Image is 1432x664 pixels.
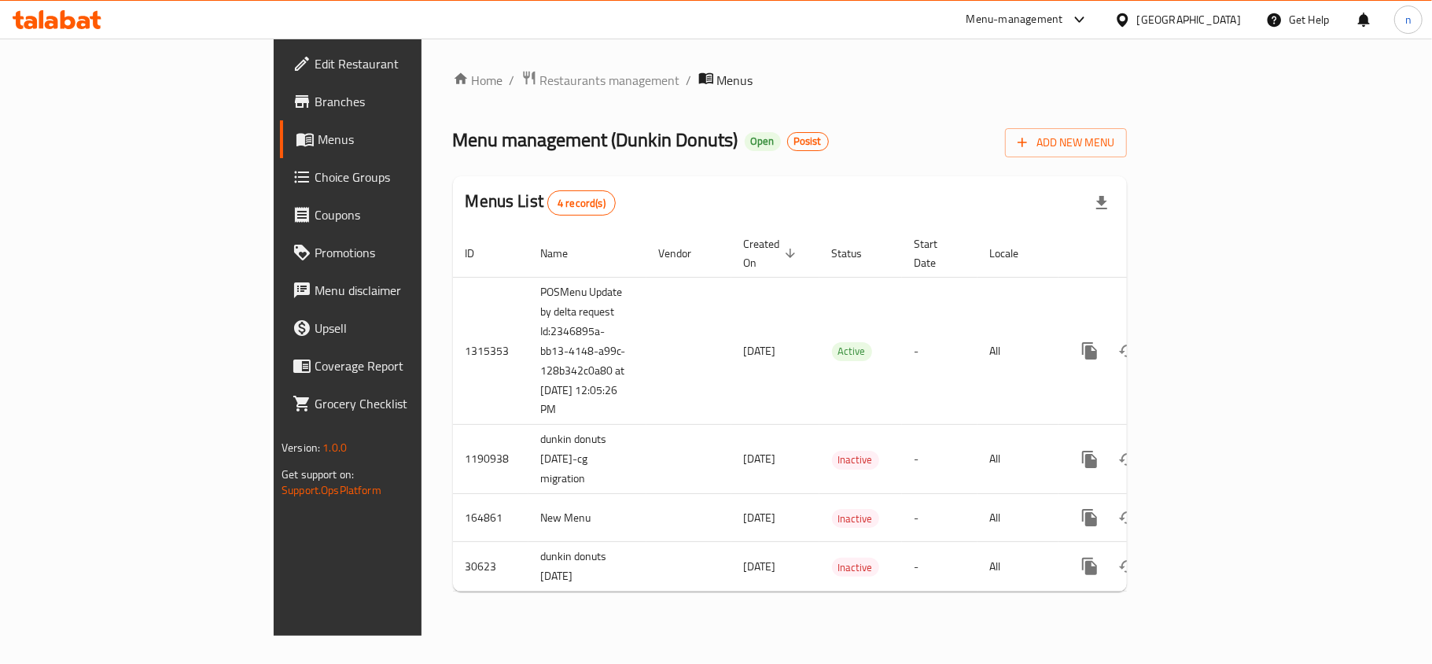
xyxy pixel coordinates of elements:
span: Menu management ( Dunkin Donuts ) [453,122,738,157]
span: [DATE] [744,448,776,469]
span: 4 record(s) [548,196,615,211]
button: Add New Menu [1005,128,1127,157]
td: All [977,494,1058,542]
div: Total records count [547,190,616,216]
span: Coverage Report [315,356,500,375]
span: Open [745,135,781,148]
a: Support.OpsPlatform [282,480,381,500]
span: Branches [315,92,500,111]
a: Grocery Checklist [280,385,513,422]
button: Change Status [1109,441,1147,478]
td: - [902,425,977,494]
td: All [977,425,1058,494]
a: Choice Groups [280,158,513,196]
a: Coverage Report [280,347,513,385]
span: Locale [990,244,1040,263]
span: Menu disclaimer [315,281,500,300]
span: Active [832,342,872,360]
span: n [1405,11,1412,28]
span: Get support on: [282,464,354,485]
span: [DATE] [744,341,776,361]
span: ID [466,244,495,263]
a: Branches [280,83,513,120]
span: Menus [318,130,500,149]
span: [DATE] [744,556,776,577]
span: [DATE] [744,507,776,528]
span: Inactive [832,510,879,528]
button: Change Status [1109,499,1147,537]
span: Inactive [832,559,879,577]
span: Choice Groups [315,168,500,186]
span: Grocery Checklist [315,394,500,413]
h2: Menus List [466,190,616,216]
a: Restaurants management [521,70,680,90]
td: All [977,542,1058,592]
a: Upsell [280,309,513,347]
span: 1.0.0 [322,437,347,458]
span: Start Date [915,234,959,272]
button: more [1071,548,1109,585]
button: more [1071,332,1109,370]
a: Promotions [280,234,513,271]
span: Add New Menu [1018,133,1114,153]
div: Menu-management [966,10,1063,29]
table: enhanced table [453,230,1235,592]
span: Vendor [659,244,712,263]
span: Coupons [315,205,500,224]
td: dunkin donuts [DATE]-cg migration [528,425,646,494]
a: Menus [280,120,513,158]
span: Promotions [315,243,500,262]
span: Posist [788,135,828,148]
span: Upsell [315,319,500,338]
td: dunkin donuts [DATE] [528,542,646,592]
a: Edit Restaurant [280,45,513,83]
span: Menus [717,71,753,90]
button: Change Status [1109,548,1147,585]
span: Status [832,244,883,263]
button: more [1071,441,1109,478]
a: Coupons [280,196,513,234]
div: Open [745,132,781,151]
span: Inactive [832,451,879,469]
button: Change Status [1109,332,1147,370]
span: Version: [282,437,320,458]
div: Active [832,342,872,361]
td: - [902,277,977,425]
td: All [977,277,1058,425]
td: - [902,542,977,592]
td: New Menu [528,494,646,542]
nav: breadcrumb [453,70,1127,90]
th: Actions [1058,230,1235,278]
div: Inactive [832,558,879,577]
td: POSMenu Update by delta request Id:2346895a-bb13-4148-a99c-128b342c0a80 at [DATE] 12:05:26 PM [528,277,646,425]
span: Name [541,244,589,263]
li: / [687,71,692,90]
button: more [1071,499,1109,537]
td: - [902,494,977,542]
span: Created On [744,234,801,272]
div: Export file [1083,184,1121,222]
div: Inactive [832,509,879,528]
span: Restaurants management [540,71,680,90]
span: Edit Restaurant [315,54,500,73]
div: [GEOGRAPHIC_DATA] [1137,11,1241,28]
a: Menu disclaimer [280,271,513,309]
